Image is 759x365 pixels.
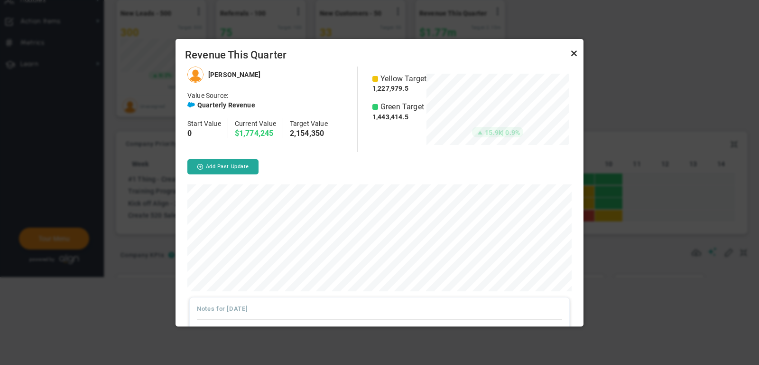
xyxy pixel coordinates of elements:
[187,120,221,127] span: Start Value
[208,70,260,79] h4: [PERSON_NAME]
[372,113,426,121] h4: 1,443,414.5
[235,129,276,138] h4: $1,774,245
[197,305,562,314] h3: Notes for [DATE]
[372,84,426,93] h4: 1,227,979.5
[235,120,276,127] span: Current Value
[185,48,574,62] span: Revenue This Quarter
[187,92,228,99] span: Value Source:
[290,120,328,127] span: Target Value
[187,101,195,108] span: Salesforce Enabled<br />Sandbox: Quarterly Revenue
[187,67,204,83] img: Tom Johnson
[380,74,426,85] span: Yellow Target
[197,101,255,109] h4: Quarterly Revenue
[187,129,221,138] h4: 0
[568,48,580,59] a: Close
[380,102,424,113] span: Green Target
[187,159,259,174] button: Add Past Update
[290,129,328,138] h4: 2,154,350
